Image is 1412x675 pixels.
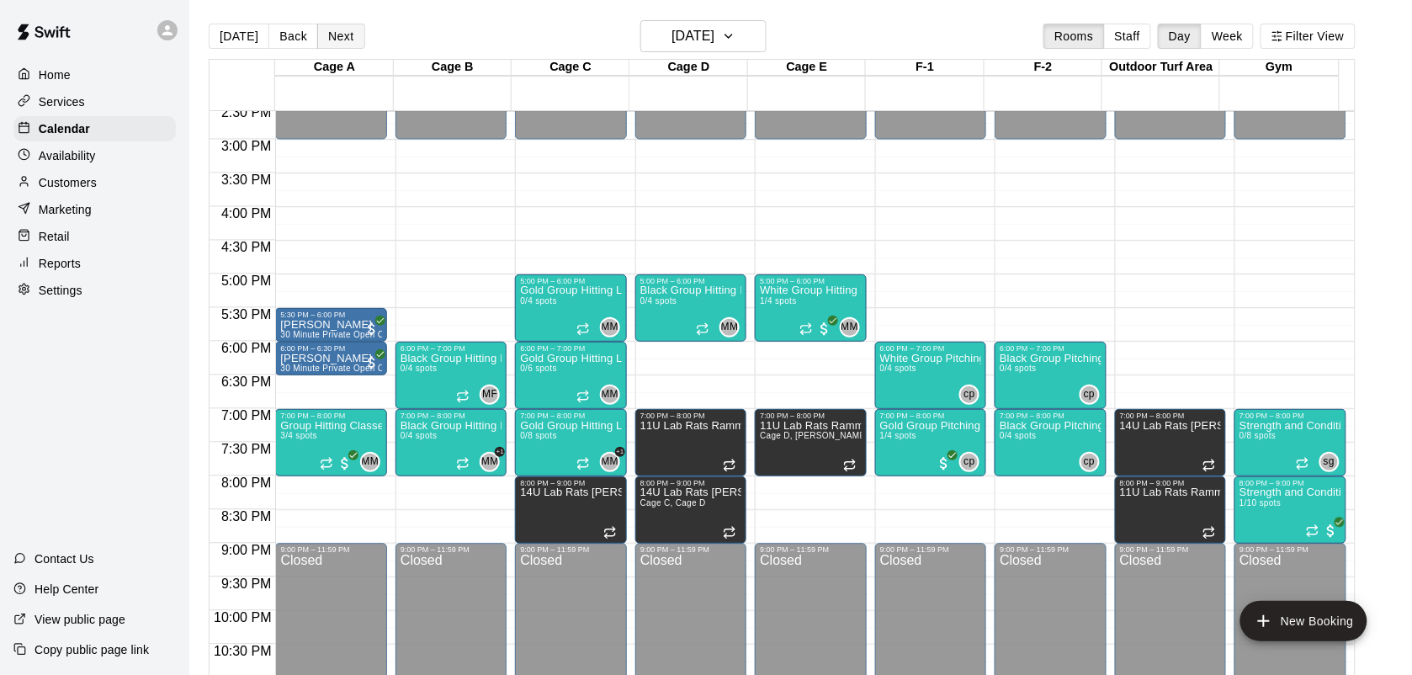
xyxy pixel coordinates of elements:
div: cody pinckney [1080,385,1100,405]
div: 8:00 PM – 9:00 PM [520,479,621,487]
p: Retail [39,228,70,245]
div: Malachi Fuller [480,385,500,405]
div: 8:00 PM – 9:00 PM [640,479,741,487]
span: Recurring event [1296,457,1309,470]
div: Services [13,89,176,114]
span: 1/10 spots filled [1239,498,1281,508]
button: [DATE] [640,20,767,52]
div: 5:00 PM – 6:00 PM: Gold Group Hitting Lesson (13 years old and up) [515,274,626,342]
span: Recurring event [723,526,736,539]
p: Services [39,93,85,110]
div: 6:00 PM – 7:00 PM: Black Group Hitting Lesson (10-14 year olds) [395,342,507,409]
a: Availability [13,143,176,168]
span: cody pinckney [1086,385,1100,405]
span: +1 [615,447,625,457]
div: 7:00 PM – 8:00 PM: Strength and Conditioning (13 years old and up) [1234,409,1346,476]
div: Cage A [275,60,393,76]
span: Recurring event [576,390,590,403]
button: [DATE] [209,24,269,49]
div: 6:00 PM – 7:00 PM: Black Group Pitching Lesson (10–14-year-olds) [995,342,1106,409]
div: 7:00 PM – 8:00 PM [280,412,381,420]
div: Gym [1220,60,1338,76]
div: 7:00 PM – 8:00 PM [1000,412,1101,420]
div: Outdoor Turf Area [1102,60,1220,76]
span: 9:00 PM [217,544,276,558]
span: Recurring event [723,459,736,472]
span: Recurring event [576,322,590,336]
span: 10:00 PM [210,611,275,625]
span: 0/6 spots filled [520,364,557,373]
div: 7:00 PM – 8:00 PM [1120,412,1221,420]
span: 3:00 PM [217,140,276,154]
div: 7:00 PM – 8:00 PM: 14U Lab Rats Bautista [1115,409,1226,476]
span: All customers have paid [936,455,953,472]
div: 6:00 PM – 7:00 PM: White Group Pitching Lesson (7–14-year-olds) [875,342,986,409]
span: All customers have paid [816,321,833,337]
span: 0/4 spots filled [520,296,557,306]
div: 9:00 PM – 11:59 PM [1000,546,1101,555]
span: All customers have paid [337,455,353,472]
div: Cage E [748,60,866,76]
div: 6:00 PM – 6:30 PM: Kathleen McKenna [275,342,386,375]
span: 10:30 PM [210,645,275,659]
span: sg [1324,454,1335,470]
div: Cage D [629,60,747,76]
span: 7:00 PM [217,409,276,423]
span: 0/8 spots filled [1239,431,1277,440]
p: Help Center [35,581,98,598]
span: Cage C, Cage D [640,498,706,508]
p: Customers [39,174,97,191]
span: MM [481,454,499,470]
span: Malachi Fuller [486,385,500,405]
div: 5:00 PM – 6:00 PM: Black Group Hitting Lesson (10-14 year olds) [635,274,746,342]
span: 1/4 spots filled [880,431,917,440]
span: 4:00 PM [217,207,276,221]
span: 0/4 spots filled [1000,364,1037,373]
div: 9:00 PM – 11:59 PM [880,546,981,555]
div: steven gonzales [1319,452,1340,472]
span: All customers have paid [364,321,380,337]
div: 7:00 PM – 8:00 PM: Group Hitting Classes for Softball [275,409,386,476]
div: 7:00 PM – 8:00 PM [880,412,981,420]
div: cody pinckney [959,452,979,472]
div: 5:30 PM – 6:00 PM [280,311,381,319]
a: Marketing [13,197,176,222]
div: 7:00 PM – 8:00 PM: 11U Lab Rats Rammer [755,409,866,476]
div: Matt McGrew [600,317,620,337]
span: 3/4 spots filled [280,431,317,440]
div: cody pinckney [959,385,979,405]
div: Matt McGrew [719,317,740,337]
span: cp [1084,386,1095,403]
span: 2:30 PM [217,106,276,120]
a: Settings [13,278,176,303]
span: 0/8 spots filled [520,431,557,440]
span: Recurring event [1202,459,1216,472]
a: Retail [13,224,176,249]
span: All customers have paid [1323,523,1340,539]
span: Recurring event [1306,524,1319,538]
span: Recurring event [1202,526,1216,539]
button: Day [1158,24,1202,49]
div: Matt McGrew [600,385,620,405]
div: 6:00 PM – 7:00 PM: Gold Group Hitting Lesson (13 years old and up) [515,342,626,409]
div: Matt McGrew [480,452,500,472]
p: View public page [35,611,125,628]
span: 4:30 PM [217,241,276,255]
span: 9:30 PM [217,577,276,592]
div: 9:00 PM – 11:59 PM [1120,546,1221,555]
span: Recurring event [456,457,470,470]
div: 8:00 PM – 9:00 PM: 11U Lab Rats Rammer [1115,476,1226,544]
span: Matt McGrew [726,317,740,337]
a: Home [13,62,176,88]
span: 30 Minute Private Open Cage (Softball/Baseball) [280,330,475,339]
span: 5:00 PM [217,274,276,289]
span: Recurring event [843,459,857,472]
div: 9:00 PM – 11:59 PM [1239,546,1340,555]
span: cp [964,454,975,470]
div: Calendar [13,116,176,141]
span: Recurring event [456,390,470,403]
